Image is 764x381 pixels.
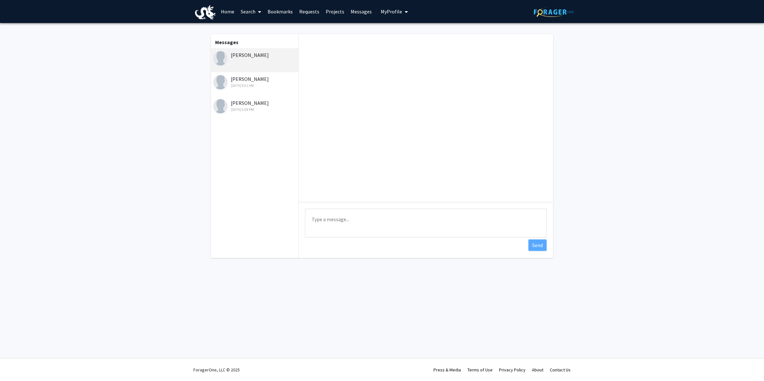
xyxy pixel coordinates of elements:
img: Aleksandra Sarcevic [213,99,228,113]
a: Search [238,0,264,23]
div: ForagerOne, LLC © 2025 [193,359,240,381]
div: [DATE] 9:51 AM [213,83,297,89]
img: Joris Beld [213,51,228,66]
img: ForagerOne Logo [534,7,574,17]
iframe: Chat [5,352,27,376]
div: [DATE] 5:09 PM [213,107,297,113]
a: Messages [347,0,375,23]
a: Bookmarks [264,0,296,23]
img: Annalisa Na [213,75,228,89]
img: Drexel University Logo [195,5,215,19]
a: Terms of Use [467,367,493,373]
div: [PERSON_NAME] [213,99,297,113]
textarea: Message [305,209,547,237]
a: Projects [323,0,347,23]
b: Messages [215,39,238,45]
div: [PERSON_NAME] [213,51,297,59]
span: My Profile [381,8,402,15]
a: Press & Media [433,367,461,373]
a: Contact Us [550,367,571,373]
a: About [532,367,543,373]
a: Requests [296,0,323,23]
button: Send [528,239,547,251]
div: [PERSON_NAME] [213,75,297,89]
a: Home [218,0,238,23]
a: Privacy Policy [499,367,526,373]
